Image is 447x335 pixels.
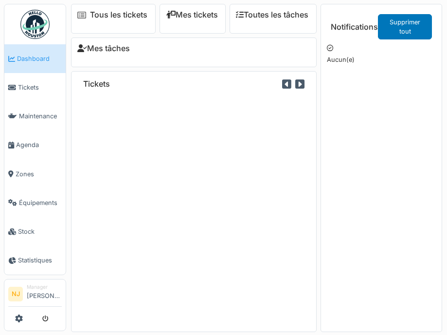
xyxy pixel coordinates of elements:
a: Statistiques [4,246,66,275]
span: Maintenance [19,112,62,121]
div: Manager [27,283,62,291]
h6: Tickets [83,79,110,89]
span: Agenda [16,140,62,149]
a: Mes tickets [166,10,218,19]
span: Stock [18,227,62,236]
a: Zones [4,160,66,188]
a: Dashboard [4,44,66,73]
a: Toutes les tâches [236,10,308,19]
a: Agenda [4,130,66,159]
span: Zones [16,169,62,179]
a: Équipements [4,188,66,217]
span: Tickets [18,83,62,92]
p: Aucun(e) [327,55,436,64]
a: Stock [4,217,66,246]
a: Tous les tickets [90,10,147,19]
a: NJ Manager[PERSON_NAME] [8,283,62,307]
h6: Notifications [331,22,378,32]
a: Supprimer tout [378,14,432,39]
span: Équipements [19,198,62,207]
a: Maintenance [4,102,66,130]
a: Mes tâches [77,44,130,53]
img: Badge_color-CXgf-gQk.svg [20,10,50,39]
a: Tickets [4,73,66,102]
li: [PERSON_NAME] [27,283,62,304]
span: Statistiques [18,256,62,265]
li: NJ [8,287,23,301]
span: Dashboard [17,54,62,63]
